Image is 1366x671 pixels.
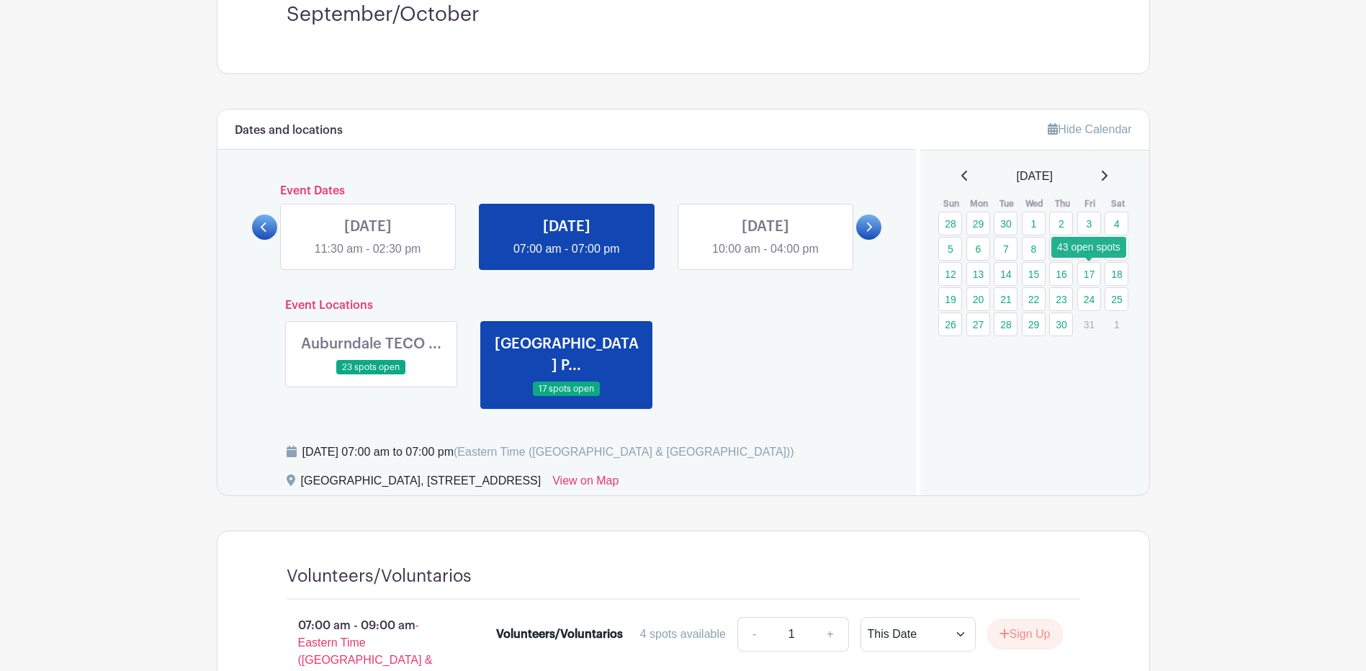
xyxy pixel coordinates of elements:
[966,287,990,311] a: 20
[1021,197,1049,211] th: Wed
[1022,312,1046,336] a: 29
[987,619,1063,649] button: Sign Up
[1049,287,1073,311] a: 23
[994,212,1017,235] a: 30
[1077,313,1101,335] p: 31
[993,197,1021,211] th: Tue
[812,617,848,652] a: +
[966,312,990,336] a: 27
[552,472,619,495] a: View on Map
[938,237,962,261] a: 5
[966,212,990,235] a: 29
[938,312,962,336] a: 26
[274,299,861,312] h6: Event Locations
[1077,262,1101,286] a: 17
[1105,287,1128,311] a: 25
[1105,262,1128,286] a: 18
[1022,262,1046,286] a: 15
[966,262,990,286] a: 13
[994,312,1017,336] a: 28
[640,626,726,643] div: 4 spots available
[1077,287,1101,311] a: 24
[302,443,794,461] div: [DATE] 07:00 am to 07:00 pm
[994,262,1017,286] a: 14
[1077,212,1101,235] a: 3
[994,237,1017,261] a: 7
[1077,197,1105,211] th: Fri
[1022,237,1046,261] a: 8
[1051,237,1126,258] div: 43 open spots
[966,197,994,211] th: Mon
[301,472,542,495] div: [GEOGRAPHIC_DATA], [STREET_ADDRESS]
[938,212,962,235] a: 28
[1022,287,1046,311] a: 22
[938,287,962,311] a: 19
[1048,197,1077,211] th: Thu
[1104,197,1132,211] th: Sat
[1105,212,1128,235] a: 4
[235,124,343,138] h6: Dates and locations
[1049,312,1073,336] a: 30
[1049,262,1073,286] a: 16
[1048,123,1131,135] a: Hide Calendar
[1105,313,1128,335] p: 1
[994,287,1017,311] a: 21
[737,617,770,652] a: -
[1017,168,1053,185] span: [DATE]
[966,237,990,261] a: 6
[287,3,1080,27] h3: September/October
[1049,237,1073,261] a: 9
[938,262,962,286] a: 12
[496,626,623,643] div: Volunteers/Voluntarios
[277,184,857,198] h6: Event Dates
[454,446,794,458] span: (Eastern Time ([GEOGRAPHIC_DATA] & [GEOGRAPHIC_DATA]))
[938,197,966,211] th: Sun
[1022,212,1046,235] a: 1
[287,566,472,587] h4: Volunteers/Voluntarios
[1049,212,1073,235] a: 2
